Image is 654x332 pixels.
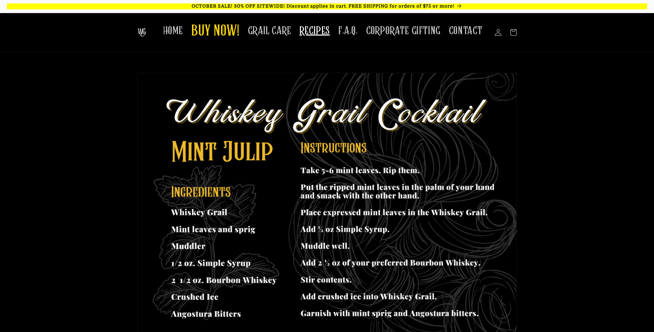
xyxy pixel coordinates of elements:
a: BUY NOW! [187,18,244,45]
span: F.A.Q. [338,24,358,38]
a: RECIPES [295,20,334,42]
span: HOME [163,24,183,38]
a: CONTACT [445,20,487,42]
a: CORPORATE GIFTING [362,20,445,42]
a: HOME [159,20,187,42]
a: GRAIL CARE [244,20,295,42]
span: CONTACT [449,24,483,38]
p: OCTOBER SALE! 30% OFF SITEWIDE! Discount applies in cart. FREE SHIPPING for orders of $75 or more! [7,3,647,9]
a: F.A.Q. [334,20,362,42]
span: GRAIL CARE [248,24,291,38]
span: RECIPES [300,24,330,38]
img: The Whiskey Grail [138,28,146,37]
span: CORPORATE GIFTING [366,24,441,38]
span: BUY NOW! [191,22,240,41]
